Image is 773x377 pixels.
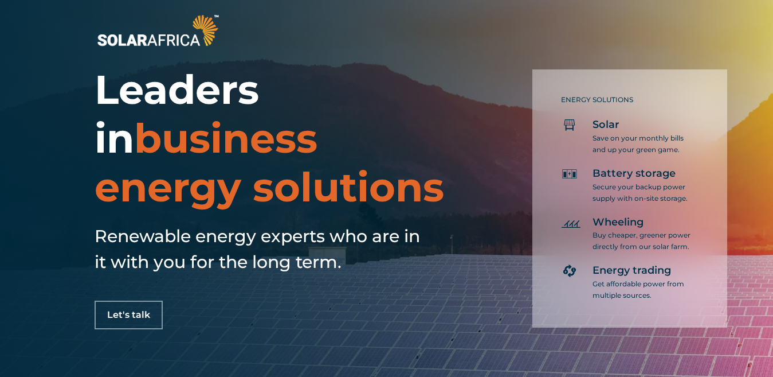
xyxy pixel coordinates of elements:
span: Battery storage [592,167,676,181]
h5: ENERGY SOLUTIONS [561,96,693,104]
span: business energy solutions [95,114,444,212]
span: Let's talk [107,310,150,320]
h1: Leaders in [95,65,454,212]
h5: Renewable energy experts who are in it with you for the long term. [95,223,427,275]
p: Save on your monthly bills and up your green game. [592,133,693,156]
span: Solar [592,118,619,132]
p: Secure your backup power supply with on-site storage. [592,181,693,204]
p: Buy cheaper, greener power directly from our solar farm. [592,230,693,252]
span: Wheeling [592,216,643,230]
p: Get affordable power from multiple sources. [592,278,693,301]
span: Energy trading [592,264,671,278]
a: Let's talk [95,301,163,329]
